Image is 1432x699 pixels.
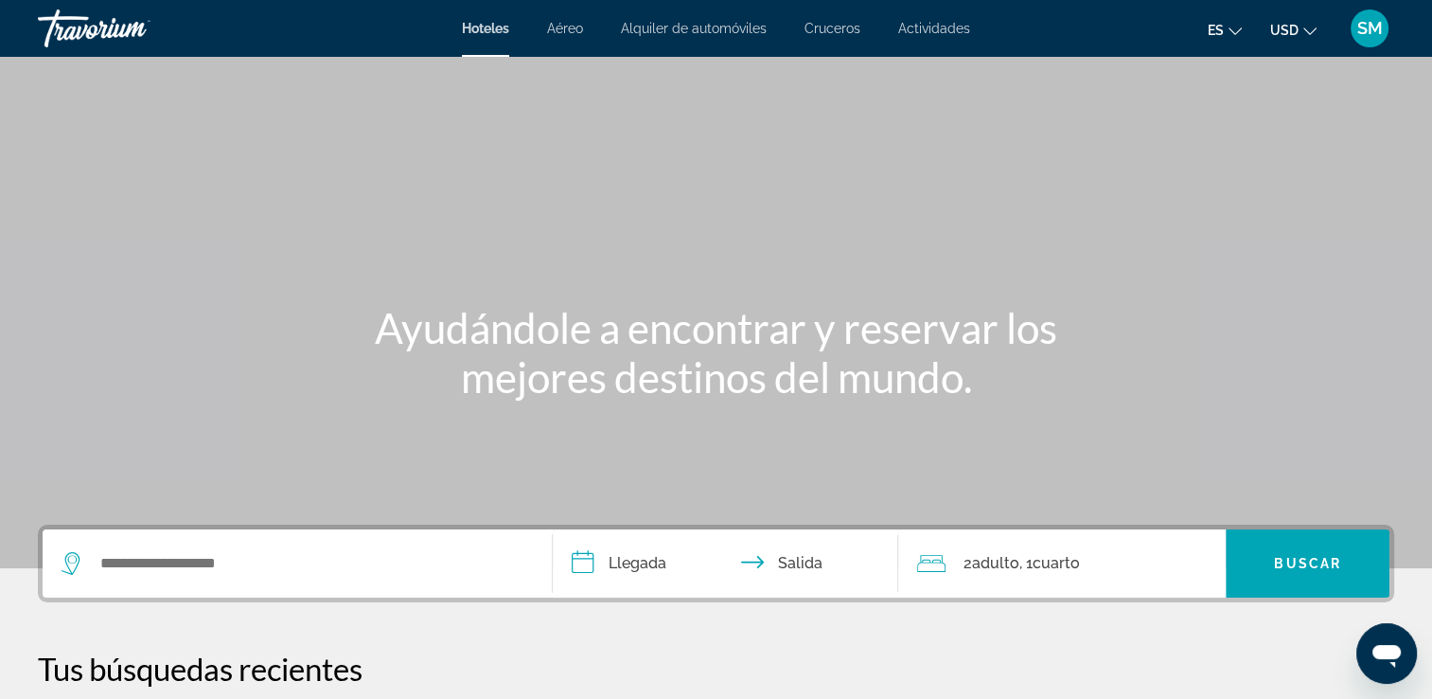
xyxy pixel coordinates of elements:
a: Alquiler de automóviles [621,21,767,36]
span: USD [1270,23,1299,38]
a: Travorium [38,4,227,53]
span: Buscar [1274,556,1341,571]
iframe: Botón para iniciar la ventana de mensajería [1356,623,1417,684]
p: Tus búsquedas recientes [38,650,1394,688]
span: SM [1357,19,1383,38]
span: Cuarto [1032,554,1079,572]
a: Aéreo [547,21,583,36]
div: Widget de búsqueda [43,529,1389,598]
a: Actividades [898,21,970,36]
button: Buscar [1226,529,1389,598]
button: Menú de usuario [1345,9,1394,48]
button: Fechas de entrada y salida [553,529,899,598]
font: , 1 [1018,554,1032,572]
button: Cambiar moneda [1270,16,1317,44]
a: Cruceros [804,21,860,36]
button: Viajeros: 2 adultos, 0 niños [898,529,1226,598]
font: 2 [963,554,971,572]
a: Hoteles [462,21,509,36]
span: es [1208,23,1224,38]
h1: Ayudándole a encontrar y reservar los mejores destinos del mundo. [362,303,1071,402]
span: Adulto [971,554,1018,572]
button: Cambiar idioma [1208,16,1242,44]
